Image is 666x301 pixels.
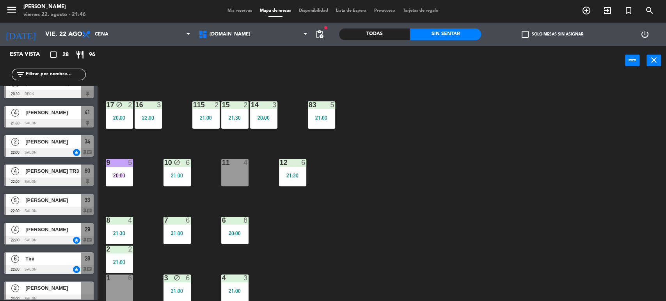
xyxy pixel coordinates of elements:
[163,230,191,236] div: 21:00
[295,9,332,13] span: Disponibilidad
[163,288,191,294] div: 21:00
[67,30,76,39] i: arrow_drop_down
[25,196,81,204] span: [PERSON_NAME]
[308,115,335,120] div: 21:00
[157,101,162,108] div: 3
[95,32,108,37] span: Cena
[186,159,190,166] div: 6
[624,6,633,15] i: turned_in_not
[243,217,248,224] div: 8
[164,159,165,166] div: 10
[164,274,165,282] div: 3
[323,25,328,30] span: fiber_manual_record
[186,217,190,224] div: 6
[221,230,249,236] div: 20:00
[62,50,69,59] span: 28
[315,30,324,39] span: pending_actions
[521,31,583,38] label: Solo mesas sin asignar
[192,115,220,120] div: 21:00
[186,274,190,282] div: 6
[174,159,180,166] i: block
[6,4,18,18] button: menu
[11,284,19,292] span: 2
[6,4,18,16] i: menu
[399,9,442,13] span: Tarjetas de regalo
[25,284,81,292] span: [PERSON_NAME]
[221,115,249,120] div: 21:30
[521,31,528,38] span: check_box_outline_blank
[221,288,249,294] div: 21:00
[645,6,654,15] i: search
[25,108,81,117] span: [PERSON_NAME]
[25,255,81,263] span: Tini
[128,246,133,253] div: 2
[16,70,25,79] i: filter_list
[11,138,19,146] span: 2
[106,230,133,236] div: 21:30
[272,101,277,108] div: 3
[256,9,295,13] span: Mapa de mesas
[243,274,248,282] div: 3
[603,6,612,15] i: exit_to_app
[628,55,637,65] i: power_input
[339,28,410,40] div: Todas
[640,30,649,39] i: power_settings_new
[23,11,86,19] div: viernes 22. agosto - 21:46
[25,167,81,175] span: [PERSON_NAME] TR3
[11,80,19,87] span: 5
[243,101,248,108] div: 2
[135,101,136,108] div: 16
[582,6,591,15] i: add_circle_outline
[128,159,133,166] div: 5
[23,3,86,11] div: [PERSON_NAME]
[174,274,180,281] i: block
[116,101,123,108] i: block
[279,173,306,178] div: 21:30
[210,32,250,37] span: [DOMAIN_NAME]
[85,108,90,117] span: 41
[85,254,90,263] span: 28
[128,274,133,282] div: 6
[11,167,19,175] span: 4
[330,101,335,108] div: 5
[89,50,95,59] span: 96
[25,138,81,146] span: [PERSON_NAME]
[164,217,165,224] div: 7
[85,225,90,234] span: 29
[224,9,256,13] span: Mis reservas
[75,50,85,59] i: restaurant
[11,255,19,263] span: 6
[301,159,306,166] div: 6
[106,259,133,265] div: 21:00
[649,55,659,65] i: close
[85,166,90,175] span: 80
[106,173,133,178] div: 20:00
[11,197,19,204] span: 5
[25,225,81,234] span: [PERSON_NAME]
[410,28,481,40] div: Sin sentar
[4,50,56,59] div: Esta vista
[135,115,162,120] div: 22:00
[250,115,277,120] div: 20:00
[11,109,19,117] span: 4
[370,9,399,13] span: Pre-acceso
[106,115,133,120] div: 20:00
[85,137,90,146] span: 34
[128,101,133,108] div: 2
[11,226,19,234] span: 4
[215,101,219,108] div: 2
[163,173,191,178] div: 21:00
[128,217,133,224] div: 4
[646,55,661,66] button: close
